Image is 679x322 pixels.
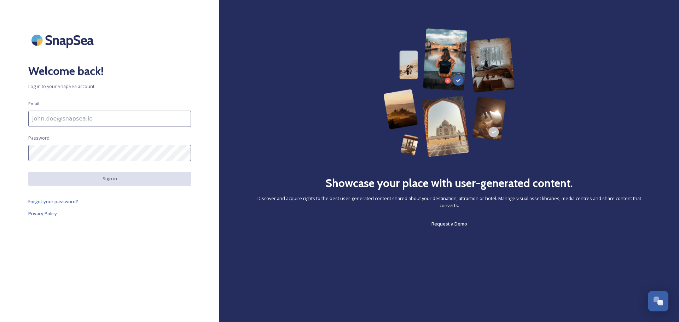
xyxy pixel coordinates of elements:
[28,210,57,217] span: Privacy Policy
[248,195,651,209] span: Discover and acquire rights to the best user-generated content shared about your destination, att...
[28,28,99,52] img: SnapSea Logo
[431,219,467,228] a: Request a Demo
[28,135,50,141] span: Password
[648,291,668,311] button: Open Chat
[28,83,191,90] span: Log in to your SnapSea account
[28,197,191,206] a: Forgot your password?
[28,172,191,186] button: Sign in
[383,28,515,157] img: 63b42ca75bacad526042e722_Group%20154-p-800.png
[28,209,191,218] a: Privacy Policy
[28,100,39,107] span: Email
[325,175,573,192] h2: Showcase your place with user-generated content.
[431,221,467,227] span: Request a Demo
[28,111,191,127] input: john.doe@snapsea.io
[28,63,191,80] h2: Welcome back!
[28,198,78,205] span: Forgot your password?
